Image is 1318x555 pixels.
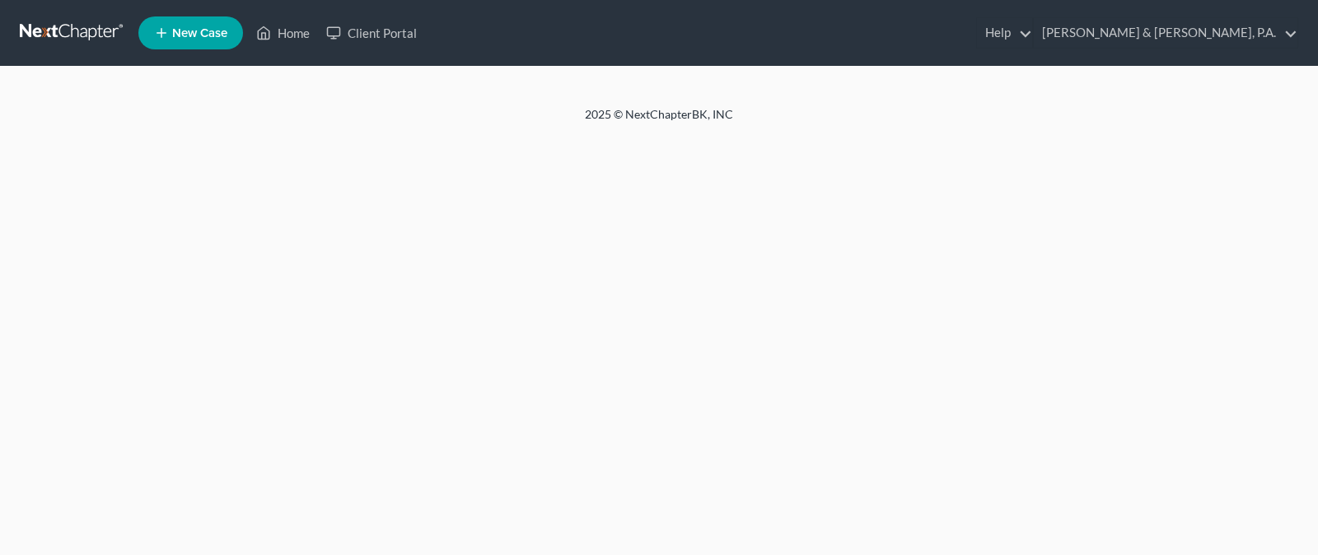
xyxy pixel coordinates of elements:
a: [PERSON_NAME] & [PERSON_NAME], P.A. [1034,18,1297,48]
div: 2025 © NextChapterBK, INC [189,106,1129,136]
a: Client Portal [318,18,425,48]
new-legal-case-button: New Case [138,16,243,49]
a: Help [977,18,1032,48]
a: Home [248,18,318,48]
